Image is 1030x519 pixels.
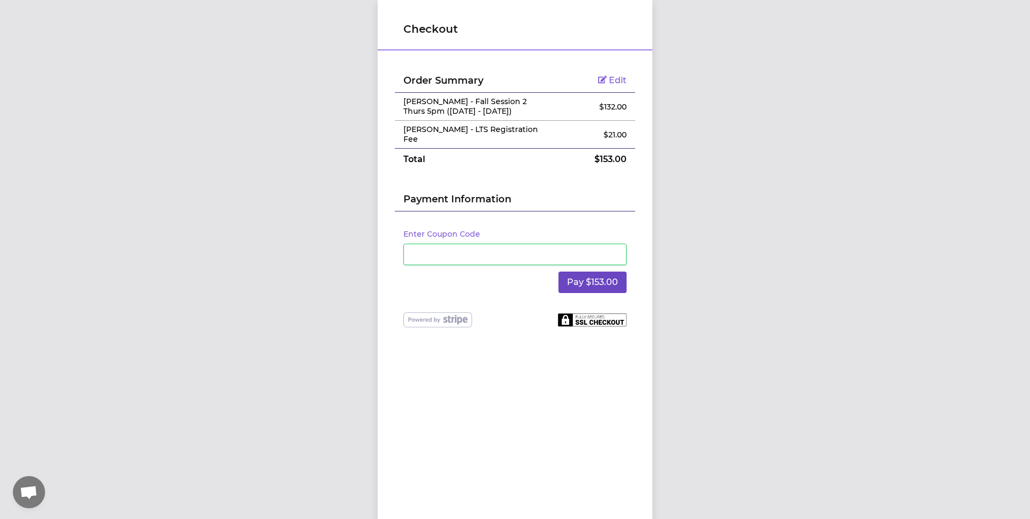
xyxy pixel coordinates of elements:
[558,272,627,293] button: Pay $153.00
[403,21,627,36] h1: Checkout
[395,149,555,171] td: Total
[403,192,627,211] h2: Payment Information
[558,313,627,327] img: Fully secured SSL checkout
[410,249,620,259] iframe: Secure card payment input frame
[13,476,45,508] a: Open chat
[403,125,547,144] p: [PERSON_NAME] - LTS Registration Fee
[564,101,627,112] p: $ 132.00
[403,229,480,239] button: Enter Coupon Code
[598,75,627,85] a: Edit
[609,75,627,85] span: Edit
[564,153,627,166] p: $ 153.00
[403,73,547,88] h2: Order Summary
[403,97,547,116] p: [PERSON_NAME] - Fall Session 2 Thurs 5pm ([DATE] - [DATE])
[564,129,627,140] p: $ 21.00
